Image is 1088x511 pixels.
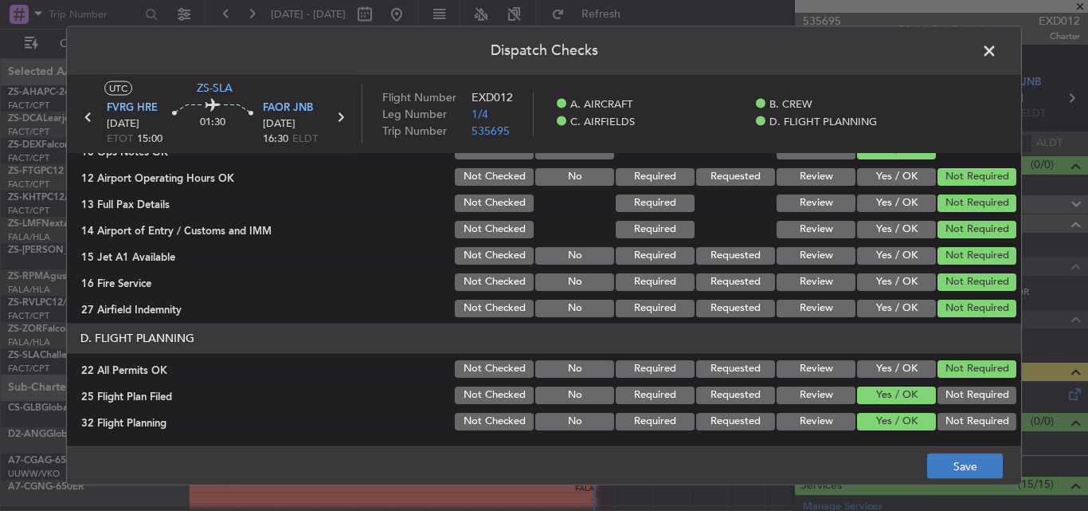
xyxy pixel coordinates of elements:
[777,246,855,264] button: Review
[857,360,936,377] button: Yes / OK
[777,194,855,211] button: Review
[67,26,1021,74] header: Dispatch Checks
[937,273,1016,290] button: Not Required
[769,115,877,131] span: D. FLIGHT PLANNING
[857,412,936,430] button: Yes / OK
[769,96,812,112] span: B. CREW
[777,273,855,290] button: Review
[937,167,1016,185] button: Not Required
[937,194,1016,211] button: Not Required
[937,220,1016,238] button: Not Required
[857,273,936,290] button: Yes / OK
[927,454,1003,479] button: Save
[777,360,855,377] button: Review
[937,412,1016,430] button: Not Required
[937,386,1016,403] button: Not Required
[777,386,855,403] button: Review
[937,360,1016,377] button: Not Required
[857,220,936,238] button: Yes / OK
[857,246,936,264] button: Yes / OK
[937,246,1016,264] button: Not Required
[777,220,855,238] button: Review
[777,299,855,316] button: Review
[857,194,936,211] button: Yes / OK
[857,299,936,316] button: Yes / OK
[777,167,855,185] button: Review
[857,167,936,185] button: Yes / OK
[777,412,855,430] button: Review
[857,386,936,403] button: Yes / OK
[937,299,1016,316] button: Not Required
